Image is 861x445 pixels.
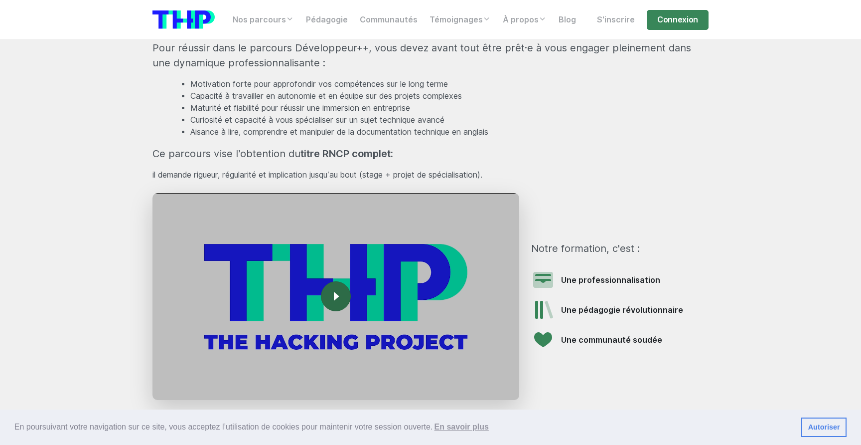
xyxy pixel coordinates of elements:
a: Pédagogie [300,10,354,30]
a: Nos parcours [227,10,300,30]
strong: titre RNCP complet: [300,148,393,160]
a: dismiss cookie message [801,418,847,438]
li: Curiosité et capacité à vous spécialiser sur un sujet technique avancé [190,114,709,126]
li: Aisance à lire, comprendre et manipuler de la documentation technique en anglais [190,126,709,138]
p: Notre formation, c'est : [531,241,709,256]
span: Une pédagogie révolutionnaire [561,305,683,315]
p: Ce parcours vise l’obtention du [152,146,709,161]
a: Témoignages [424,10,497,30]
li: Capacité à travailler en autonomie et en équipe sur des projets complexes [190,90,709,102]
li: Maturité et fiabilité pour réussir une immersion en entreprise [190,102,709,114]
span: Une professionnalisation [561,275,660,285]
a: S'inscrire [591,10,641,30]
li: Motivation forte pour approfondir vos compétences sur le long terme [190,78,709,90]
span: En poursuivant votre navigation sur ce site, vous acceptez l’utilisation de cookies pour mainteni... [14,420,793,435]
a: Communautés [354,10,424,30]
a: Blog [553,10,582,30]
a: learn more about cookies [432,420,490,435]
img: logo [152,10,215,29]
img: thumbnail [152,193,519,400]
a: Connexion [647,10,709,30]
p: Pour réussir dans le parcours Développeur++, vous devez avant tout être prêt·e à vous engager ple... [152,40,709,70]
a: À propos [497,10,553,30]
span: Une communauté soudée [561,335,662,345]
